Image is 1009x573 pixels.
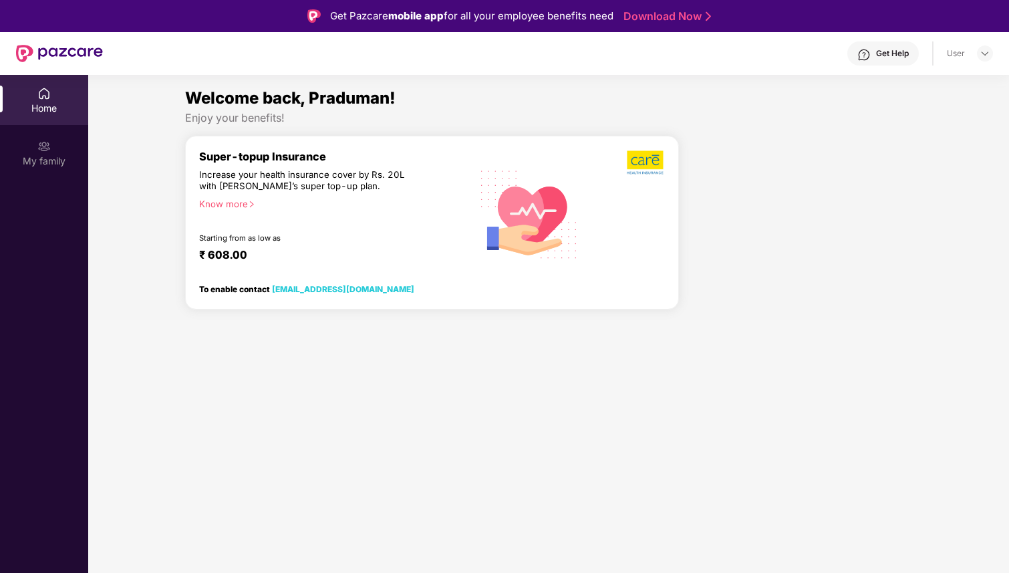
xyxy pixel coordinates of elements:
img: svg+xml;base64,PHN2ZyBpZD0iSGVscC0zMngzMiIgeG1sbnM9Imh0dHA6Ly93d3cudzMub3JnLzIwMDAvc3ZnIiB3aWR0aD... [857,48,871,62]
a: Download Now [623,9,707,23]
img: svg+xml;base64,PHN2ZyB3aWR0aD0iMjAiIGhlaWdodD0iMjAiIHZpZXdCb3g9IjAgMCAyMCAyMCIgZmlsbD0ibm9uZSIgeG... [37,140,51,153]
a: [EMAIL_ADDRESS][DOMAIN_NAME] [272,284,414,294]
img: svg+xml;base64,PHN2ZyBpZD0iRHJvcGRvd24tMzJ4MzIiIHhtbG5zPSJodHRwOi8vd3d3LnczLm9yZy8yMDAwL3N2ZyIgd2... [980,48,990,59]
img: svg+xml;base64,PHN2ZyBpZD0iSG9tZSIgeG1sbnM9Imh0dHA6Ly93d3cudzMub3JnLzIwMDAvc3ZnIiB3aWR0aD0iMjAiIG... [37,87,51,100]
div: Super-topup Insurance [199,150,471,163]
strong: mobile app [388,9,444,22]
img: Logo [307,9,321,23]
img: svg+xml;base64,PHN2ZyB4bWxucz0iaHR0cDovL3d3dy53My5vcmcvMjAwMC9zdmciIHhtbG5zOnhsaW5rPSJodHRwOi8vd3... [471,154,587,273]
img: New Pazcare Logo [16,45,103,62]
div: To enable contact [199,284,414,294]
div: User [947,48,965,59]
div: Get Help [876,48,909,59]
div: Get Pazcare for all your employee benefits need [330,8,613,24]
img: Stroke [706,9,711,23]
div: Enjoy your benefits! [185,111,912,125]
div: ₹ 608.00 [199,248,458,264]
div: Starting from as low as [199,233,414,243]
span: Welcome back, Praduman! [185,88,396,108]
div: Increase your health insurance cover by Rs. 20L with [PERSON_NAME]’s super top-up plan. [199,169,413,193]
img: b5dec4f62d2307b9de63beb79f102df3.png [627,150,665,175]
span: right [248,201,255,208]
div: Know more [199,199,463,208]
